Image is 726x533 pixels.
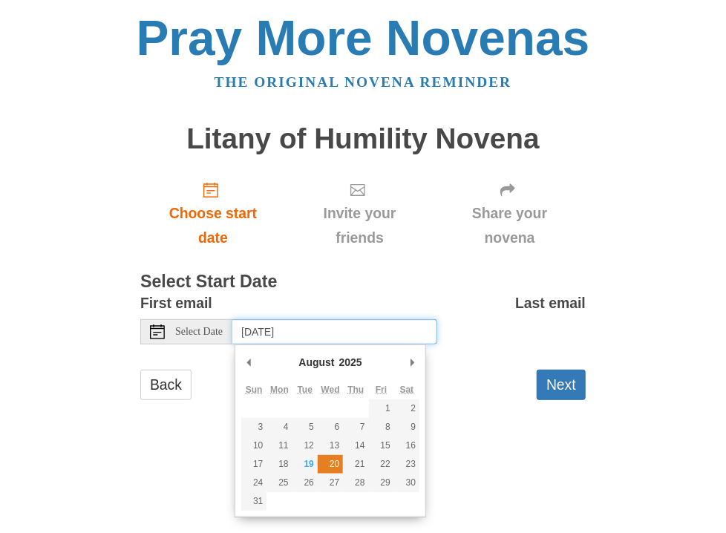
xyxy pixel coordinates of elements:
button: 3 [241,418,266,436]
input: Use the arrow keys to pick a date [232,319,437,344]
span: Choose start date [155,201,271,250]
button: 8 [369,418,394,436]
button: 11 [266,436,292,455]
button: 7 [343,418,368,436]
button: 6 [318,418,343,436]
button: Previous Month [241,351,256,373]
span: Select Date [175,327,223,337]
div: Click "Next" to confirm your start date first. [286,169,434,258]
label: First email [140,291,212,315]
label: Last email [515,291,586,315]
button: 26 [292,474,318,492]
div: August [296,351,336,373]
div: Click "Next" to confirm your start date first. [434,169,586,258]
span: Invite your friends [301,201,419,250]
button: 30 [394,474,419,492]
button: 24 [241,474,266,492]
button: 19 [292,455,318,474]
abbr: Tuesday [298,385,313,395]
h3: Select Start Date [140,272,586,292]
button: 14 [343,436,368,455]
abbr: Friday [376,385,387,395]
button: 20 [318,455,343,474]
button: 31 [241,492,266,511]
abbr: Monday [270,385,289,395]
button: 15 [369,436,394,455]
button: 9 [394,418,419,436]
button: Next Month [405,351,419,373]
button: 28 [343,474,368,492]
span: Share your novena [448,201,571,250]
button: 25 [266,474,292,492]
button: 22 [369,455,394,474]
abbr: Thursday [347,385,364,395]
button: 10 [241,436,266,455]
button: 12 [292,436,318,455]
div: 2025 [337,351,364,373]
abbr: Saturday [400,385,414,395]
h1: Litany of Humility Novena [140,123,586,155]
button: 1 [369,399,394,418]
button: 23 [394,455,419,474]
button: 17 [241,455,266,474]
button: 21 [343,455,368,474]
button: 16 [394,436,419,455]
button: 29 [369,474,394,492]
abbr: Wednesday [321,385,340,395]
button: 27 [318,474,343,492]
a: Back [140,370,192,400]
a: Choose start date [140,169,286,258]
a: Pray More Novenas [137,10,590,65]
abbr: Sunday [246,385,263,395]
button: 13 [318,436,343,455]
button: 5 [292,418,318,436]
button: 2 [394,399,419,418]
button: 18 [266,455,292,474]
button: Next [537,370,586,400]
a: The original novena reminder [215,74,512,90]
button: 4 [266,418,292,436]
